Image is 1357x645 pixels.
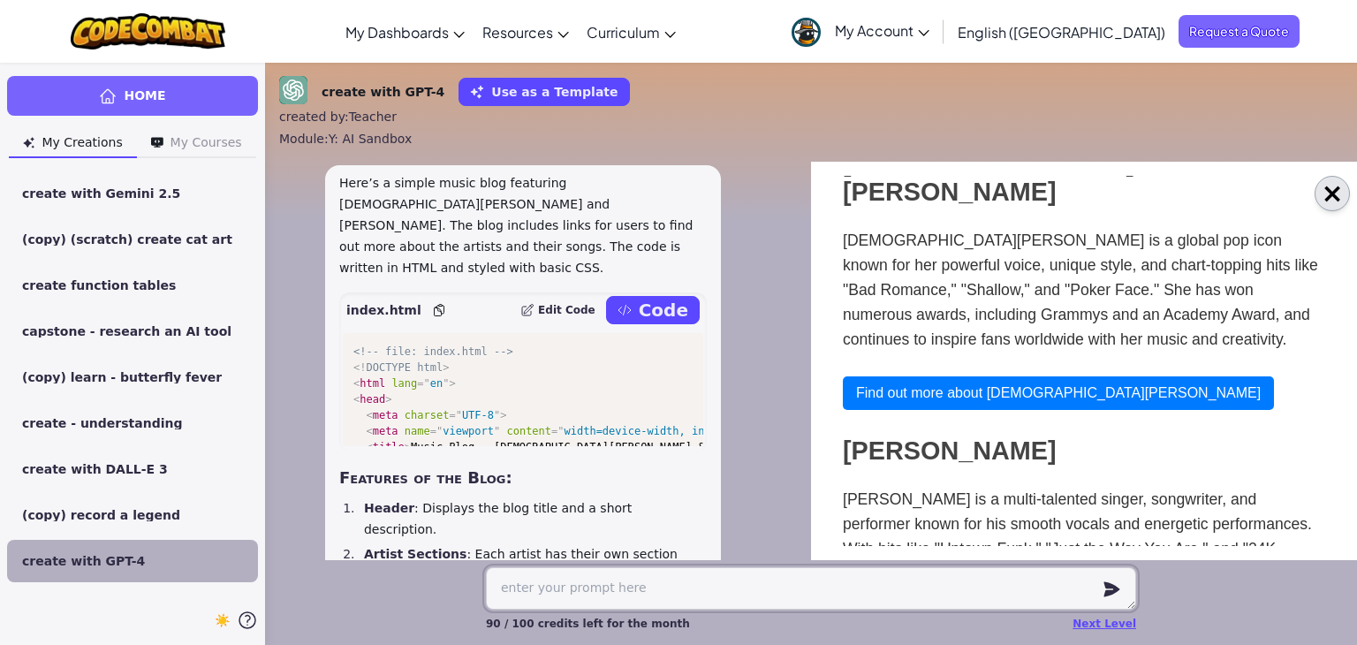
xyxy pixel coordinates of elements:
a: My Dashboards [337,8,474,56]
div: Module : Y: AI Sandbox [279,130,1343,148]
span: created by : Teacher [279,110,397,124]
button: My Creations [9,130,136,158]
img: avatar [792,18,821,47]
button: My Courses [137,130,256,158]
a: create with Gemini 2.5 [7,172,258,215]
span: > [500,409,506,421]
span: " [436,425,443,437]
span: en [430,377,443,390]
a: Request a Quote [1179,15,1300,48]
a: create with DALL-E 3 [7,448,258,490]
span: " [456,409,462,421]
span: = [551,425,557,437]
span: meta [373,425,398,437]
span: = [417,377,423,390]
a: create function tables [7,264,258,307]
button: Use as a Template [459,78,629,106]
span: ☀️ [215,613,230,627]
span: Home [124,87,165,105]
span: UTF-8 [462,409,494,421]
span: < [366,441,372,453]
a: Curriculum [578,8,685,56]
span: Music Blog - [DEMOGRAPHIC_DATA][PERSON_NAME] & [PERSON_NAME] [411,441,793,453]
span: My Account [835,21,929,40]
p: Code [639,298,688,322]
a: (copy) record a legend [7,494,258,536]
span: DOCTYPE [366,361,411,374]
span: > [449,377,455,390]
a: (copy) learn - butterfly fever [7,356,258,398]
span: viewport [443,425,494,437]
span: " [494,409,500,421]
p: [DEMOGRAPHIC_DATA][PERSON_NAME] is a global pop icon known for her powerful voice, unique style, ... [18,52,500,177]
span: create function tables [22,279,176,292]
span: " [424,377,430,390]
a: (copy) (scratch) create cat art [7,218,258,261]
span: head [360,393,385,406]
li: : Displays the blog title and a short description. [359,497,707,540]
strong: Header [364,501,414,515]
p: [PERSON_NAME] is a multi-talented singer, songwriter, and performer known for his smooth vocals a... [18,311,500,436]
span: My Dashboards [345,23,449,42]
span: html [417,361,443,374]
span: = [449,409,455,421]
a: create with GPT-4 [7,540,258,582]
a: Home [7,76,258,116]
span: capstone - research an AI tool [22,325,231,338]
span: create with GPT-4 [22,555,145,567]
img: GPT-4 [279,76,307,104]
span: create - understanding [22,417,183,429]
span: content [506,425,551,437]
span: " [557,425,564,437]
img: CodeCombat logo [71,13,225,49]
button: ☀️ [215,610,230,631]
a: create - understanding [7,402,258,444]
a: Find out more about [DEMOGRAPHIC_DATA][PERSON_NAME] [18,201,449,234]
a: capstone - research an AI tool [7,310,258,353]
h2: [PERSON_NAME] [18,261,500,290]
a: My Account [783,4,938,59]
span: (copy) record a legend [22,509,180,521]
button: Code [606,296,700,324]
span: < [353,377,360,390]
span: meta [373,409,398,421]
p: Here’s a simple music blog featuring [DEMOGRAPHIC_DATA][PERSON_NAME] and [PERSON_NAME]. The blog ... [339,172,707,278]
strong: create with GPT-4 [322,83,444,102]
a: Resources [474,8,578,56]
span: index.html [346,301,421,319]
p: Edit Code [538,303,595,317]
span: > [405,441,411,453]
span: < [366,425,372,437]
span: <!-- file: index.html --> [353,345,513,358]
span: > [443,361,449,374]
button: Edit Code [520,296,595,324]
span: > [385,393,391,406]
button: Close [1315,176,1350,211]
span: English ([GEOGRAPHIC_DATA]) [958,23,1165,42]
li: : Each artist has their own section with a brief description and a link to their official website. [359,543,707,607]
img: Icon [23,137,34,148]
span: Resources [482,23,553,42]
span: < [366,409,372,421]
h3: Features of the Blog: [339,466,707,490]
div: Next Level [1073,617,1136,631]
span: (copy) (scratch) create cat art [22,233,232,246]
span: " [443,377,449,390]
span: create with Gemini 2.5 [22,187,180,200]
span: = [430,425,436,437]
span: lang [391,377,417,390]
a: English ([GEOGRAPHIC_DATA]) [949,8,1174,56]
span: 90 / 100 credits left for the month [486,618,690,630]
span: charset [405,409,450,421]
span: title [373,441,405,453]
span: width=device-width, initial-scale=1.0 [565,425,800,437]
span: create with DALL-E 3 [22,463,168,475]
span: (copy) learn - butterfly fever [22,371,222,383]
span: name [405,425,430,437]
span: html [360,377,385,390]
strong: Artist Sections [364,547,466,561]
span: Curriculum [587,23,660,42]
span: < [353,393,360,406]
